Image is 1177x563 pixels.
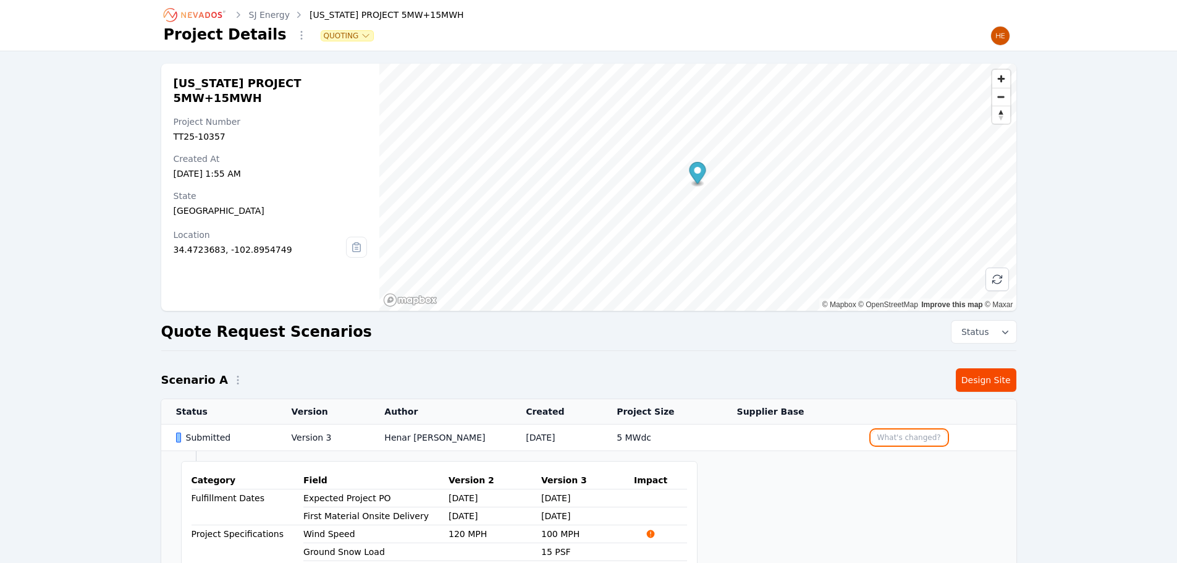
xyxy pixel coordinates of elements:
th: Status [161,399,277,425]
td: Fulfillment Dates [192,489,304,525]
button: Reset bearing to north [992,106,1010,124]
button: Status [951,321,1016,343]
th: Impact [634,472,687,489]
div: 34.4723683, -102.8954749 [174,243,347,256]
canvas: Map [379,64,1016,311]
a: Improve this map [921,300,982,309]
th: Category [192,472,304,489]
a: Mapbox [822,300,856,309]
nav: Breadcrumb [164,5,464,25]
th: Field [303,472,449,489]
h2: [US_STATE] PROJECT 5MW+15MWH [174,76,368,106]
div: [US_STATE] PROJECT 5MW+15MWH [292,9,464,21]
td: [DATE] [449,507,541,525]
th: Project Size [602,399,722,425]
button: Zoom out [992,88,1010,106]
button: Quoting [321,31,374,41]
td: Expected Project PO [303,489,449,507]
td: Ground Snow Load [303,543,449,561]
a: OpenStreetMap [858,300,918,309]
a: Maxar [985,300,1013,309]
img: Henar Luque [990,26,1010,46]
span: Impacts Structural Calculations [634,529,667,539]
a: Mapbox homepage [383,293,437,307]
div: State [174,190,368,202]
h2: Scenario A [161,371,228,389]
a: Design Site [956,368,1016,392]
td: 15 PSF [541,543,634,561]
th: Supplier Base [722,399,857,425]
td: 5 MWdc [602,425,722,451]
td: [DATE] [541,507,634,525]
div: Map marker [690,162,706,187]
button: Zoom in [992,70,1010,88]
a: SJ Energy [249,9,290,21]
td: 120 MPH [449,525,541,543]
div: TT25-10357 [174,130,368,143]
h1: Project Details [164,25,287,44]
tr: SubmittedVersion 3Henar [PERSON_NAME][DATE]5 MWdcWhat's changed? [161,425,1016,451]
td: Wind Speed [303,525,449,543]
td: [DATE] [511,425,602,451]
div: Created At [174,153,368,165]
th: Version 3 [541,472,634,489]
th: Created [511,399,602,425]
td: [DATE] [449,489,541,507]
td: First Material Onsite Delivery [303,507,449,525]
h2: Quote Request Scenarios [161,322,372,342]
button: What's changed? [872,431,947,444]
th: Version 2 [449,472,541,489]
span: Status [956,326,989,338]
th: Version [277,399,370,425]
div: [GEOGRAPHIC_DATA] [174,205,368,217]
div: [DATE] 1:55 AM [174,167,368,180]
div: Submitted [176,431,271,444]
th: Author [369,399,511,425]
td: [DATE] [541,489,634,507]
div: Location [174,229,347,241]
td: Henar [PERSON_NAME] [369,425,511,451]
td: 100 MPH [541,525,634,543]
td: Version 3 [277,425,370,451]
div: Project Number [174,116,368,128]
